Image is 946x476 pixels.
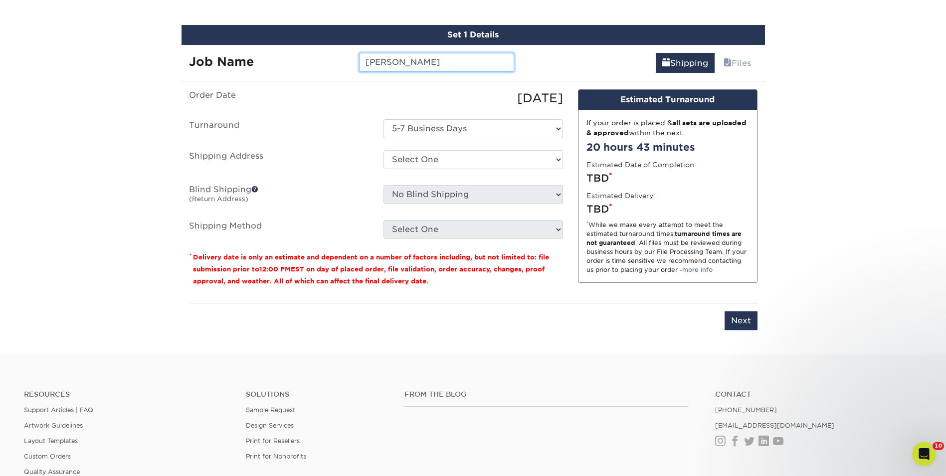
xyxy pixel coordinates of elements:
small: Delivery date is only an estimate and dependent on a number of factors including, but not limited... [193,253,549,285]
a: more info [682,266,713,273]
div: [DATE] [376,89,570,107]
a: Design Services [246,422,294,429]
div: Set 1 Details [182,25,765,45]
a: Support Articles | FAQ [24,406,93,414]
input: Enter a job name [359,53,514,72]
span: 12:00 PM [259,265,291,273]
a: Print for Resellers [246,437,300,445]
h4: From the Blog [404,390,688,399]
a: Layout Templates [24,437,78,445]
div: If your order is placed & within the next: [586,118,749,138]
input: Next [725,311,757,330]
label: Blind Shipping [182,185,376,208]
a: [PHONE_NUMBER] [715,406,777,414]
a: Artwork Guidelines [24,422,83,429]
label: Estimated Delivery: [586,191,655,201]
h4: Resources [24,390,231,399]
h4: Solutions [246,390,389,399]
div: 20 hours 43 minutes [586,140,749,155]
span: 10 [933,442,944,450]
div: While we make every attempt to meet the estimated turnaround times; . All files must be reviewed ... [586,221,749,274]
strong: Job Name [189,54,254,69]
span: files [724,58,732,68]
a: Files [717,53,757,73]
div: TBD [586,171,749,186]
div: Estimated Turnaround [578,90,757,110]
span: shipping [662,58,670,68]
label: Order Date [182,89,376,107]
label: Estimated Date of Completion: [586,160,696,170]
label: Shipping Method [182,220,376,239]
a: Sample Request [246,406,295,414]
small: (Return Address) [189,195,248,203]
a: Print for Nonprofits [246,453,306,460]
label: Turnaround [182,119,376,138]
a: [EMAIL_ADDRESS][DOMAIN_NAME] [715,422,834,429]
a: Contact [715,390,922,399]
div: TBD [586,202,749,217]
iframe: Intercom live chat [912,442,936,466]
a: Shipping [656,53,715,73]
label: Shipping Address [182,150,376,173]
